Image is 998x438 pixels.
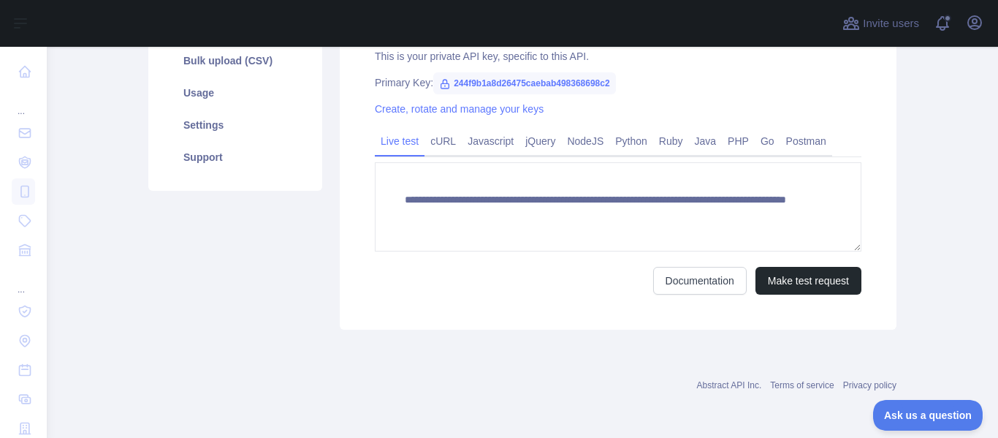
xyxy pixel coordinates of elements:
a: Terms of service [770,380,834,390]
a: Bulk upload (CSV) [166,45,305,77]
a: Java [689,129,723,153]
a: Go [755,129,780,153]
a: Support [166,141,305,173]
a: Python [609,129,653,153]
a: Settings [166,109,305,141]
button: Make test request [755,267,861,295]
a: cURL [424,129,462,153]
div: ... [12,266,35,295]
a: jQuery [519,129,561,153]
button: Invite users [839,12,922,35]
a: Javascript [462,129,519,153]
a: Postman [780,129,832,153]
span: 244f9b1a8d26475caebab498368698c2 [433,72,616,94]
a: Create, rotate and manage your keys [375,103,544,115]
a: PHP [722,129,755,153]
a: Usage [166,77,305,109]
iframe: Toggle Customer Support [873,400,983,431]
a: Privacy policy [843,380,896,390]
a: Ruby [653,129,689,153]
div: Primary Key: [375,75,861,90]
span: Invite users [863,15,919,32]
a: Documentation [653,267,747,295]
a: Live test [375,129,424,153]
div: This is your private API key, specific to this API. [375,49,861,64]
a: Abstract API Inc. [697,380,762,390]
div: ... [12,88,35,117]
a: NodeJS [561,129,609,153]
